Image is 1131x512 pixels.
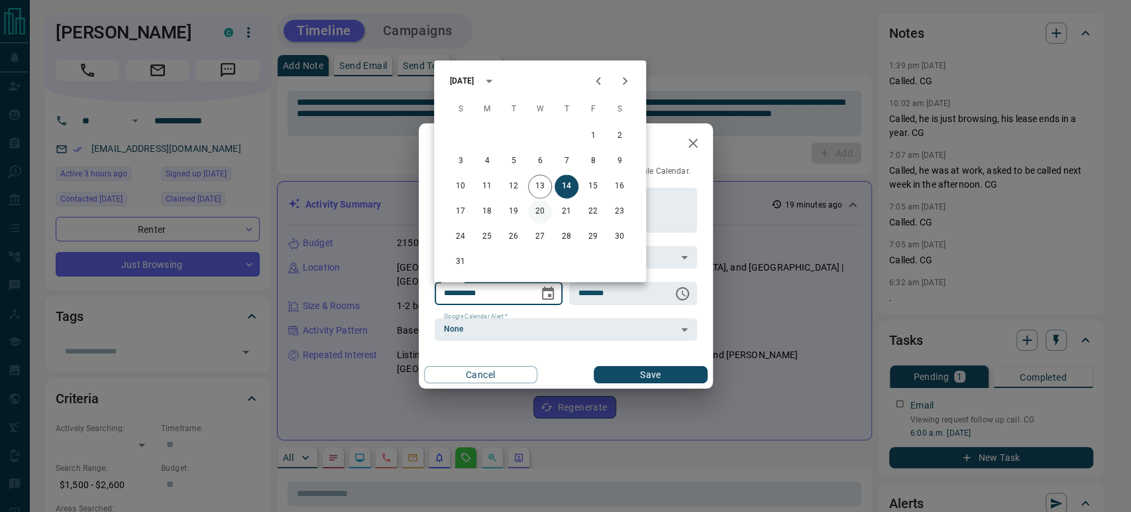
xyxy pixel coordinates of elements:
[444,312,508,321] label: Google Calendar Alert
[528,200,552,224] button: 20
[435,318,697,341] div: None
[608,149,631,173] button: 9
[581,96,605,123] span: Friday
[581,174,605,198] button: 15
[612,68,638,94] button: Next month
[555,225,578,249] button: 28
[608,225,631,249] button: 30
[555,149,578,173] button: 7
[585,68,612,94] button: Previous month
[449,149,472,173] button: 3
[449,225,472,249] button: 24
[475,225,499,249] button: 25
[475,200,499,224] button: 18
[478,70,500,92] button: calendar view is open, switch to year view
[528,225,552,249] button: 27
[581,124,605,148] button: 1
[502,200,525,224] button: 19
[449,200,472,224] button: 17
[449,96,472,123] span: Sunday
[581,149,605,173] button: 8
[475,96,499,123] span: Monday
[581,200,605,224] button: 22
[608,96,631,123] span: Saturday
[502,225,525,249] button: 26
[475,149,499,173] button: 4
[419,123,504,166] h2: Edit Task
[528,174,552,198] button: 13
[555,174,578,198] button: 14
[449,174,472,198] button: 10
[608,200,631,224] button: 23
[528,149,552,173] button: 6
[502,96,525,123] span: Tuesday
[608,174,631,198] button: 16
[608,124,631,148] button: 2
[555,96,578,123] span: Thursday
[555,200,578,224] button: 21
[424,366,537,383] button: Cancel
[594,366,707,383] button: Save
[581,225,605,249] button: 29
[528,96,552,123] span: Wednesday
[450,75,474,87] div: [DATE]
[502,149,525,173] button: 5
[475,174,499,198] button: 11
[502,174,525,198] button: 12
[669,281,696,307] button: Choose time, selected time is 6:00 AM
[535,281,561,307] button: Choose date, selected date is Aug 14, 2025
[449,250,472,274] button: 31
